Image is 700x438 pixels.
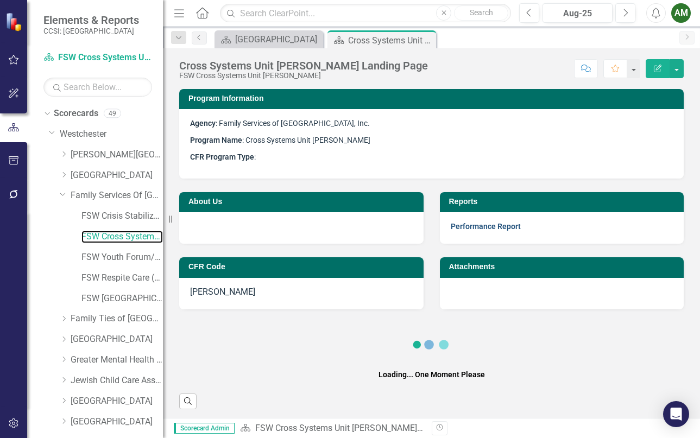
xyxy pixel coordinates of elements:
[188,94,678,103] h3: Program Information
[174,423,235,434] span: Scorecard Admin
[190,136,242,144] strong: Program Name
[43,52,152,64] a: FSW Cross Systems Unit [PERSON_NAME]
[543,3,613,23] button: Aug-25
[81,293,163,305] a: FSW [GEOGRAPHIC_DATA]
[190,287,255,297] span: [PERSON_NAME]
[348,34,433,47] div: Cross Systems Unit [PERSON_NAME] Landing Page
[451,222,521,231] a: Performance Report
[217,33,320,46] a: [GEOGRAPHIC_DATA]
[190,119,370,128] span: : Family Services of [GEOGRAPHIC_DATA], Inc.
[454,5,508,21] button: Search
[43,78,152,97] input: Search Below...
[240,422,424,435] div: »
[71,333,163,346] a: [GEOGRAPHIC_DATA]
[71,313,163,325] a: Family Ties of [GEOGRAPHIC_DATA], Inc.
[671,3,691,23] button: AM
[188,263,418,271] h3: CFR Code
[71,374,163,387] a: Jewish Child Care Association
[71,149,163,161] a: [PERSON_NAME][GEOGRAPHIC_DATA]
[449,263,679,271] h3: Attachments
[71,395,163,408] a: [GEOGRAPHIC_DATA]
[54,107,98,120] a: Scorecards
[190,136,370,144] span: : Cross Systems Unit [PERSON_NAME]
[81,210,163,223] a: FSW Crisis Stabilization
[71,416,163,428] a: [GEOGRAPHIC_DATA]
[60,128,163,141] a: Westchester
[71,354,163,366] a: Greater Mental Health of [GEOGRAPHIC_DATA]
[71,169,163,182] a: [GEOGRAPHIC_DATA]
[81,272,163,284] a: FSW Respite Care (Non-HCBS Waiver)
[104,109,121,118] div: 49
[379,369,485,380] div: Loading... One Moment Please
[179,72,428,80] div: FSW Cross Systems Unit [PERSON_NAME]
[470,8,493,17] span: Search
[449,198,679,206] h3: Reports
[546,7,609,20] div: Aug-25
[188,198,418,206] h3: About Us
[190,153,256,161] span: :
[179,60,428,72] div: Cross Systems Unit [PERSON_NAME] Landing Page
[81,231,163,243] a: FSW Cross Systems Unit [PERSON_NAME]
[190,153,254,161] strong: CFR Program Type
[190,119,216,128] strong: Agency
[5,12,24,31] img: ClearPoint Strategy
[43,27,139,35] small: CCSI: [GEOGRAPHIC_DATA]
[81,251,163,264] a: FSW Youth Forum/Social Stars
[235,33,320,46] div: [GEOGRAPHIC_DATA]
[663,401,689,427] div: Open Intercom Messenger
[71,189,163,202] a: Family Services Of [GEOGRAPHIC_DATA], Inc.
[43,14,139,27] span: Elements & Reports
[220,4,511,23] input: Search ClearPoint...
[255,423,423,433] a: FSW Cross Systems Unit [PERSON_NAME]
